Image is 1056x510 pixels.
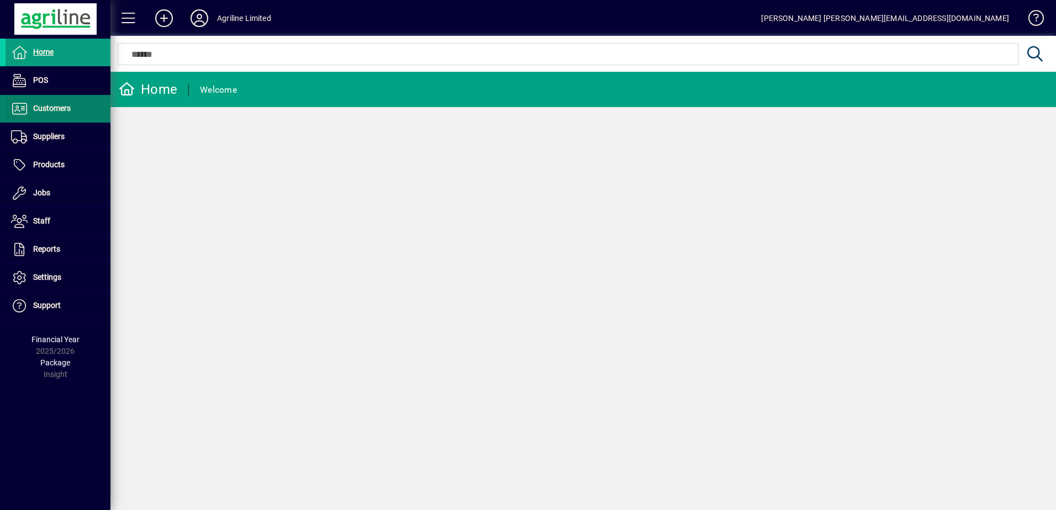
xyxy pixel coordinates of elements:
div: Home [119,81,177,98]
a: Staff [6,208,110,235]
span: Home [33,47,54,56]
a: Customers [6,95,110,123]
a: Products [6,151,110,179]
a: Settings [6,264,110,291]
a: Knowledge Base [1020,2,1042,38]
span: Reports [33,245,60,253]
span: Staff [33,216,50,225]
span: Customers [33,104,71,113]
span: Suppliers [33,132,65,141]
a: POS [6,67,110,94]
span: POS [33,76,48,84]
span: Jobs [33,188,50,197]
span: Financial Year [31,335,80,344]
div: [PERSON_NAME] [PERSON_NAME][EMAIL_ADDRESS][DOMAIN_NAME] [761,9,1009,27]
a: Support [6,292,110,320]
a: Suppliers [6,123,110,151]
div: Agriline Limited [217,9,271,27]
span: Package [40,358,70,367]
button: Profile [182,8,217,28]
span: Settings [33,273,61,281]
button: Add [146,8,182,28]
span: Support [33,301,61,310]
div: Welcome [200,81,237,99]
a: Jobs [6,179,110,207]
span: Products [33,160,65,169]
a: Reports [6,236,110,263]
